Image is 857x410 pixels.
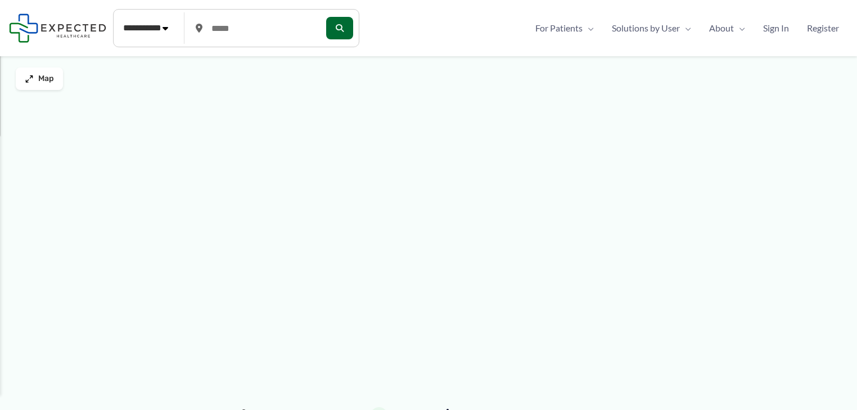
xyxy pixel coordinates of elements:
[603,20,700,37] a: Solutions by UserMenu Toggle
[754,20,798,37] a: Sign In
[25,74,34,83] img: Maximize
[9,13,106,42] img: Expected Healthcare Logo - side, dark font, small
[612,20,680,37] span: Solutions by User
[680,20,691,37] span: Menu Toggle
[583,20,594,37] span: Menu Toggle
[535,20,583,37] span: For Patients
[16,67,63,90] button: Map
[798,20,848,37] a: Register
[38,74,54,84] span: Map
[526,20,603,37] a: For PatientsMenu Toggle
[763,20,789,37] span: Sign In
[700,20,754,37] a: AboutMenu Toggle
[807,20,839,37] span: Register
[709,20,734,37] span: About
[734,20,745,37] span: Menu Toggle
